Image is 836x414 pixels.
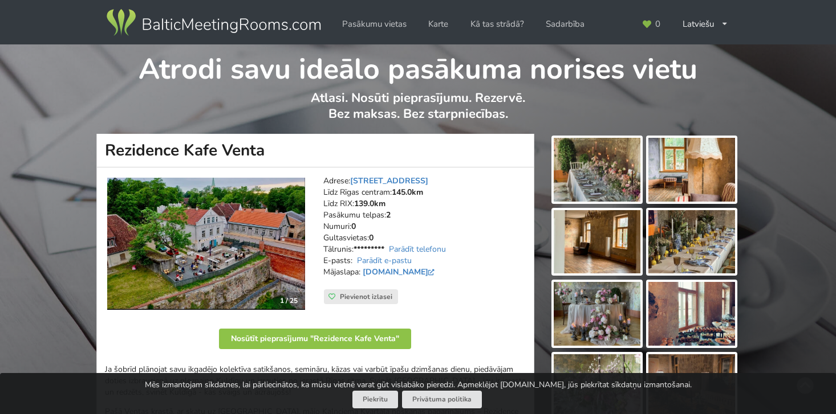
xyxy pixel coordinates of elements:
[97,90,740,134] p: Atlasi. Nosūti pieprasījumu. Rezervē. Bez maksas. Bez starpniecības.
[273,292,305,309] div: 1 / 25
[351,221,356,232] strong: 0
[107,178,305,310] a: Neierastas vietas | Kuldīga | Rezidence Kafe Venta 1 / 25
[219,329,411,349] button: Nosūtīt pieprasījumu "Rezidence Kafe Venta"
[369,232,374,243] strong: 0
[392,187,423,198] strong: 145.0km
[538,13,592,35] a: Sadarbība
[655,20,660,28] span: 0
[554,282,640,346] img: Rezidence Kafe Venta | Kuldīga | Pasākumu vieta - galerijas bilde
[104,7,323,39] img: Baltic Meeting Rooms
[357,255,412,266] a: Parādīt e-pastu
[402,391,482,408] a: Privātuma politika
[420,13,456,35] a: Karte
[334,13,415,35] a: Pasākumu vietas
[350,175,428,186] a: [STREET_ADDRESS]
[648,210,735,274] img: Rezidence Kafe Venta | Kuldīga | Pasākumu vieta - galerijas bilde
[352,391,398,408] button: Piekrītu
[105,364,526,398] p: Ja šobrīd plānojat savu ikgadējo kolektīva satikšanos, semināru, kāzas vai varbūt īpašu dzimšanas...
[554,138,640,202] img: Rezidence Kafe Venta | Kuldīga | Pasākumu vieta - galerijas bilde
[97,44,740,88] h1: Atrodi savu ideālo pasākuma norises vietu
[648,282,735,346] img: Rezidence Kafe Venta | Kuldīga | Pasākumu vieta - galerijas bilde
[675,13,737,35] div: Latviešu
[340,292,392,301] span: Pievienot izlasei
[96,134,534,167] h1: Rezidence Kafe Venta
[386,210,391,220] strong: 2
[389,244,446,255] a: Parādīt telefonu
[648,138,735,202] img: Rezidence Kafe Venta | Kuldīga | Pasākumu vieta - galerijas bilde
[462,13,532,35] a: Kā tas strādā?
[554,210,640,274] img: Rezidence Kafe Venta | Kuldīga | Pasākumu vieta - galerijas bilde
[363,267,437,277] a: [DOMAIN_NAME]
[354,198,385,209] strong: 139.0km
[107,178,305,310] img: Neierastas vietas | Kuldīga | Rezidence Kafe Venta
[323,175,526,289] address: Adrese: Līdz Rīgas centram: Līdz RIX: Pasākumu telpas: Numuri: Gultasvietas: Tālrunis: E-pasts: M...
